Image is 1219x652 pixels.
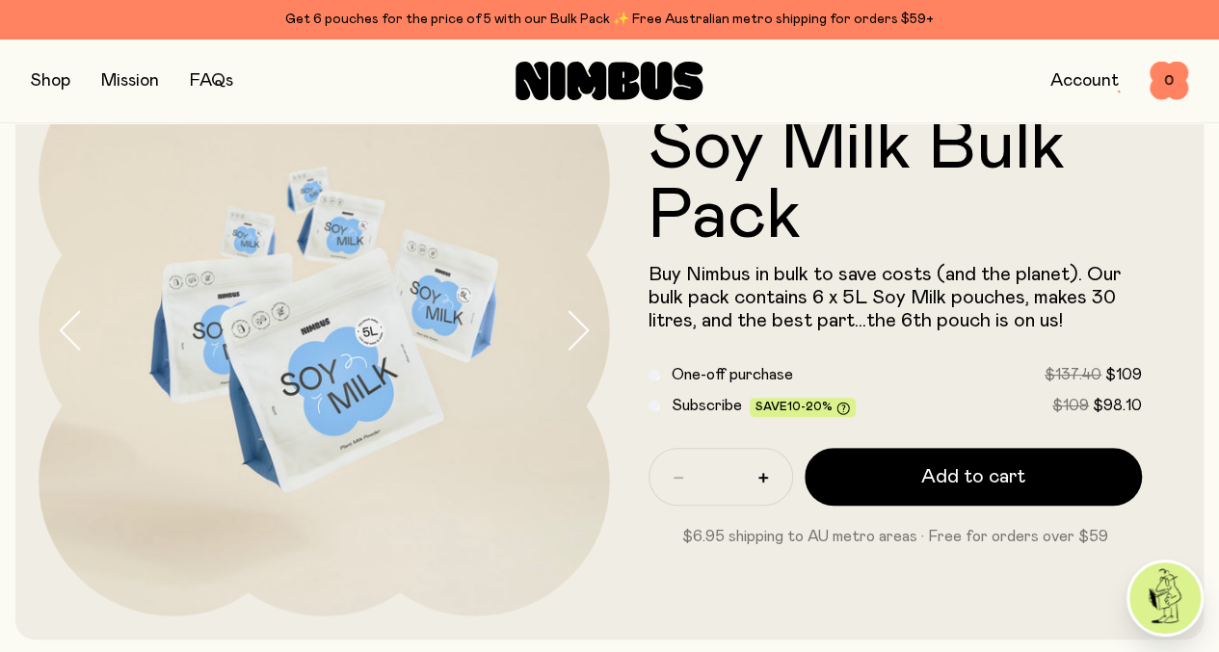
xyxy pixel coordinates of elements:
h1: Soy Milk Bulk Pack [649,113,1143,251]
button: Add to cart [805,448,1143,506]
div: Get 6 pouches for the price of 5 with our Bulk Pack ✨ Free Australian metro shipping for orders $59+ [31,8,1188,31]
a: Mission [101,72,159,90]
a: Account [1050,72,1119,90]
a: FAQs [190,72,233,90]
span: $137.40 [1045,367,1101,382]
span: $98.10 [1093,398,1142,413]
span: Subscribe [672,398,742,413]
p: $6.95 shipping to AU metro areas · Free for orders over $59 [649,525,1143,548]
span: 10-20% [787,401,833,412]
span: Save [755,401,850,415]
span: $109 [1052,398,1089,413]
button: 0 [1150,62,1188,100]
span: One-off purchase [672,367,793,382]
span: Buy Nimbus in bulk to save costs (and the planet). Our bulk pack contains 6 x 5L Soy Milk pouches... [649,265,1121,330]
span: Add to cart [921,463,1025,490]
img: agent [1129,562,1201,634]
span: $109 [1105,367,1142,382]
